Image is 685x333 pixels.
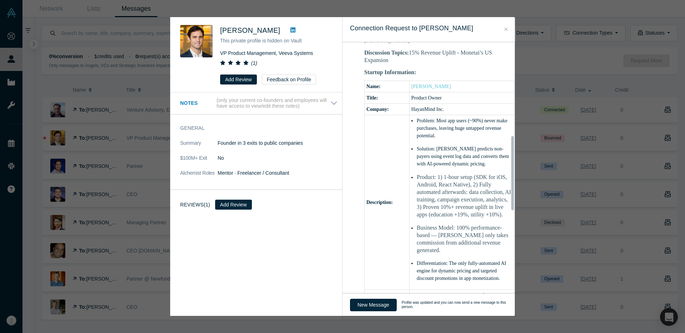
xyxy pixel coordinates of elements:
[409,103,514,115] td: HayanMind Inc.
[417,224,512,254] p: Business Model: 100% performance-based — [PERSON_NAME] only takes commission from additional reve...
[350,24,507,33] h3: Connection Request to [PERSON_NAME]
[180,201,210,209] h3: Reviews (1)
[402,301,507,309] span: Profile was updated and you can now send a new message to this person.
[180,99,215,107] h3: Notes
[220,26,280,34] span: [PERSON_NAME]
[180,124,328,132] h3: General
[180,169,218,184] dt: Alchemist Roles
[409,92,514,103] td: Product Owner
[366,84,381,89] b: Name:
[218,139,338,147] p: Founder in 3 exits to public companies
[366,95,378,101] b: Title:
[180,25,213,57] img: Matt Robinson's Profile Image
[364,50,409,56] b: Discussion Topics:
[364,49,514,64] p: 15% Revenue Uplift - Monetai’s US Expansion
[180,97,338,109] button: Notes (only your current co-founders and employees will have access to view/edit these notes)
[366,200,393,205] b: Description:
[218,154,338,162] dd: No
[218,169,338,177] dd: Mentor · Freelancer / Consultant
[502,25,510,34] button: Close
[417,117,512,139] li: Problem: Most app users (~90%) never make purchases, leaving huge untapped revenue potential.
[350,299,397,311] button: New Message
[411,84,451,89] a: [PERSON_NAME]
[417,145,512,168] li: Solution: [PERSON_NAME] predicts non-payers using event log data and converts them with AI-powere...
[417,260,512,282] li: Differentiation: The only fully-automated AI engine for dynamic pricing and targeted discount pro...
[215,200,252,210] button: Add Review
[220,50,313,56] span: VP Product Management, Veeva Systems
[262,75,316,84] button: Feedback on Profile
[251,60,257,66] i: ( 1 )
[180,139,218,154] dt: Summary
[220,37,332,45] p: This private profile is hidden on Vault
[217,97,330,109] p: (only your current co-founders and employees will have access to view/edit these notes)
[180,154,218,169] dt: $100M+ Exit
[366,107,389,112] b: Company:
[364,69,416,75] b: Startup Information:
[417,292,512,314] li: [PERSON_NAME] (CEO) – 3x founder, Ph.D. candidate (KAIST HCI, on leave), ex-Microsoft Research Asia.
[417,173,512,218] p: Product: 1) 1-hour setup (SDK for iOS, Android, React Native), 2) Fully automated afterwards: dat...
[220,75,257,84] button: Add Review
